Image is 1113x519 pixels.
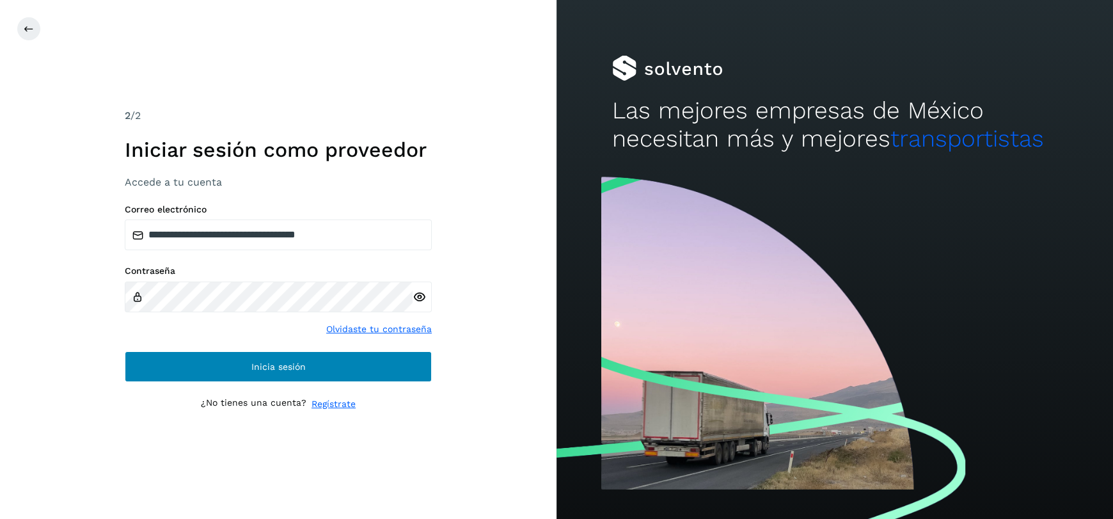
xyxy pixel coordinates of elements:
div: /2 [125,108,432,124]
p: ¿No tienes una cuenta? [201,397,306,411]
span: transportistas [890,125,1044,152]
button: Inicia sesión [125,351,432,382]
h3: Accede a tu cuenta [125,176,432,188]
a: Olvidaste tu contraseña [326,323,432,336]
h1: Iniciar sesión como proveedor [125,138,432,162]
a: Regístrate [312,397,356,411]
span: Inicia sesión [251,362,306,371]
label: Correo electrónico [125,204,432,215]
label: Contraseña [125,266,432,276]
h2: Las mejores empresas de México necesitan más y mejores [612,97,1057,154]
span: 2 [125,109,130,122]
